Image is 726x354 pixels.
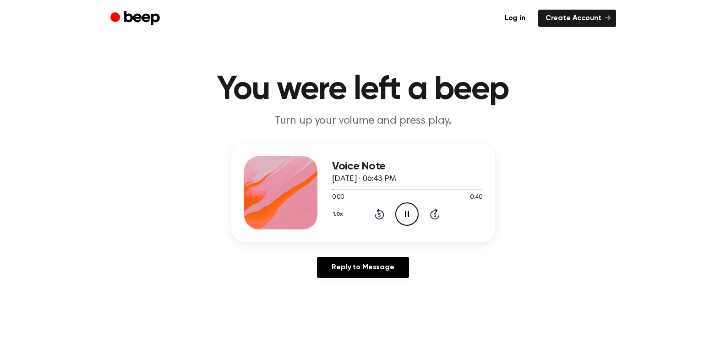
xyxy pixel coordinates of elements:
[129,73,598,106] h1: You were left a beep
[332,160,482,173] h3: Voice Note
[332,175,396,183] span: [DATE] · 06:43 PM
[332,193,344,202] span: 0:00
[317,257,409,278] a: Reply to Message
[110,10,162,27] a: Beep
[332,207,346,222] button: 1.0x
[538,10,616,27] a: Create Account
[497,10,533,27] a: Log in
[187,114,539,129] p: Turn up your volume and press play.
[470,193,482,202] span: 0:40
